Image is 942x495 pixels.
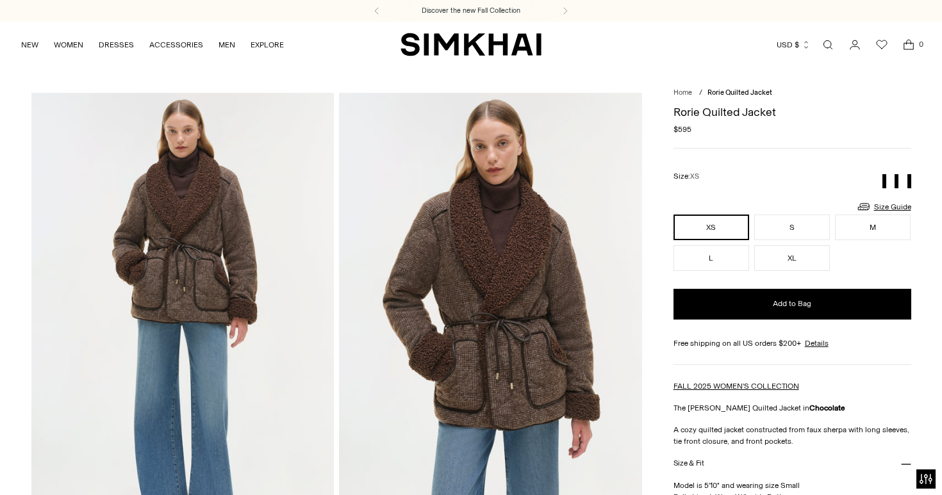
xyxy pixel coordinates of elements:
[869,32,895,58] a: Wishlist
[896,32,921,58] a: Open cart modal
[773,298,811,309] span: Add to Bag
[915,38,927,50] span: 0
[673,289,911,320] button: Add to Bag
[699,88,702,99] div: /
[835,215,911,240] button: M
[707,88,772,97] span: Rorie Quilted Jacket
[422,6,520,16] a: Discover the new Fall Collection
[809,403,845,412] strong: Chocolate
[219,31,235,59] a: MEN
[815,32,841,58] a: Open search modal
[754,245,830,271] button: XL
[842,32,868,58] a: Go to the account page
[805,337,829,349] a: Details
[673,424,911,447] p: A cozy quilted jacket constructed from faux sherpa with long sleeves, tie front closure, and fron...
[149,31,203,59] a: ACCESSORIES
[673,88,911,99] nav: breadcrumbs
[401,32,541,57] a: SIMKHAI
[99,31,134,59] a: DRESSES
[673,447,911,480] button: Size & Fit
[251,31,284,59] a: EXPLORE
[856,199,911,215] a: Size Guide
[673,170,699,183] label: Size:
[673,215,749,240] button: XS
[21,31,38,59] a: NEW
[673,382,799,391] a: FALL 2025 WOMEN'S COLLECTION
[54,31,83,59] a: WOMEN
[673,245,749,271] button: L
[673,124,691,135] span: $595
[754,215,830,240] button: S
[673,402,911,414] p: The [PERSON_NAME] Quilted Jacket in
[690,172,699,181] span: XS
[777,31,811,59] button: USD $
[673,337,911,349] div: Free shipping on all US orders $200+
[673,459,704,467] h3: Size & Fit
[673,88,692,97] a: Home
[673,106,911,118] h1: Rorie Quilted Jacket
